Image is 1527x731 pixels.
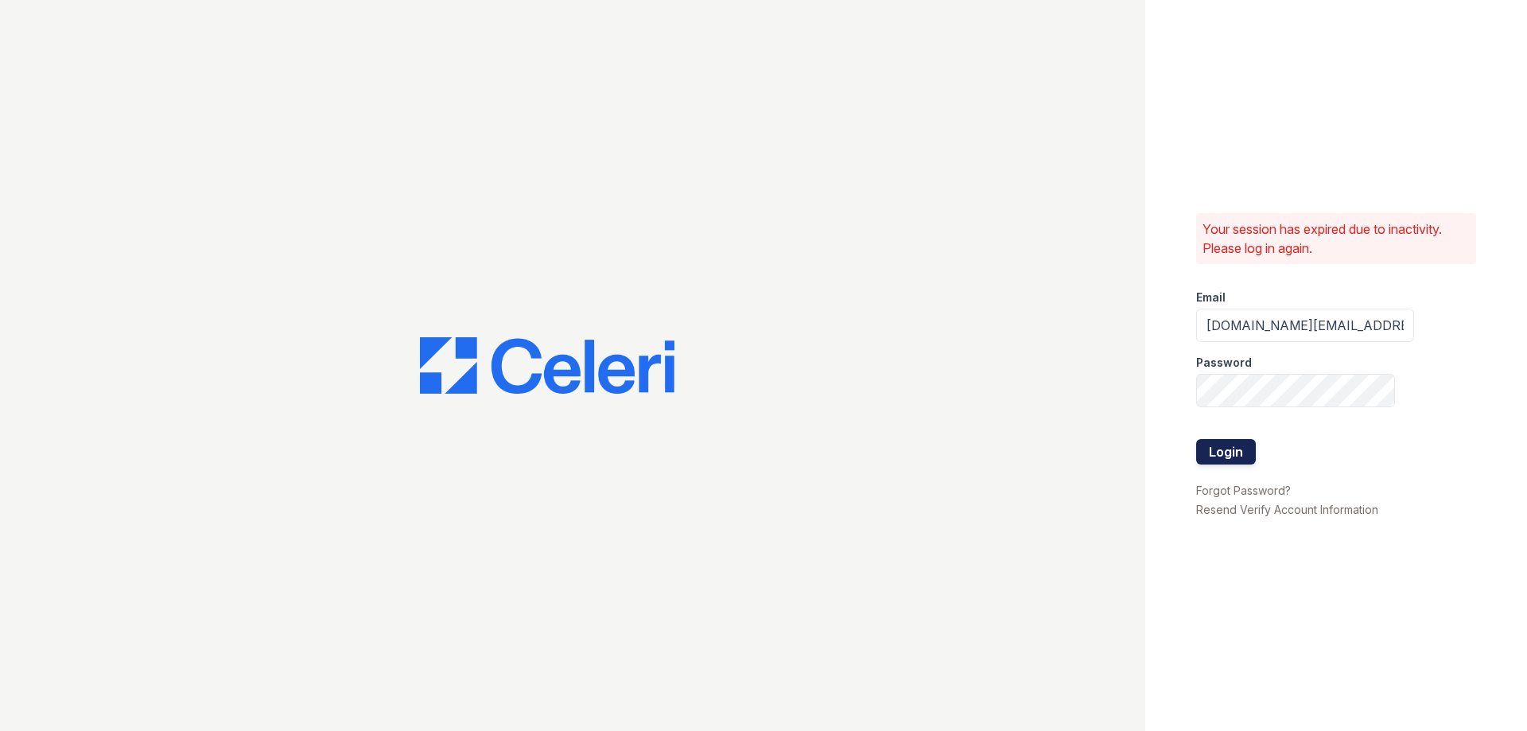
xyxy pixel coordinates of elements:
[1196,439,1256,465] button: Login
[1196,290,1226,305] label: Email
[1203,220,1470,258] p: Your session has expired due to inactivity. Please log in again.
[1196,503,1378,516] a: Resend Verify Account Information
[1196,355,1252,371] label: Password
[1196,484,1291,497] a: Forgot Password?
[420,337,674,395] img: CE_Logo_Blue-a8612792a0a2168367f1c8372b55b34899dd931a85d93a1a3d3e32e68fde9ad4.png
